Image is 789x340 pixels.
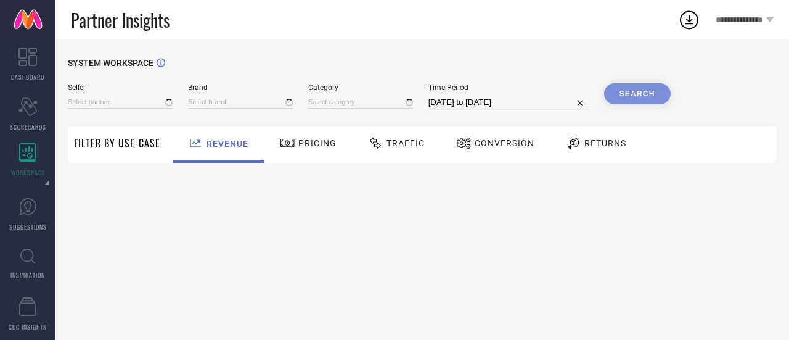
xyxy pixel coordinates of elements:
input: Select brand [188,96,293,109]
span: SYSTEM WORKSPACE [68,58,153,68]
input: Select category [308,96,413,109]
span: Seller [68,83,173,92]
span: Pricing [298,138,337,148]
span: Traffic [386,138,425,148]
span: SUGGESTIONS [9,222,47,231]
span: Time Period [428,83,589,92]
span: Conversion [475,138,534,148]
span: WORKSPACE [11,168,45,177]
input: Select partner [68,96,173,109]
div: Open download list [678,9,700,31]
span: Revenue [206,139,248,149]
span: SCORECARDS [10,122,46,131]
span: DASHBOARD [11,72,44,81]
span: Brand [188,83,293,92]
span: Filter By Use-Case [74,136,160,151]
span: CDC INSIGHTS [9,322,47,331]
span: Category [308,83,413,92]
input: Select time period [428,95,589,110]
span: Partner Insights [71,7,170,33]
span: Returns [584,138,626,148]
span: INSPIRATION [10,270,45,280]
